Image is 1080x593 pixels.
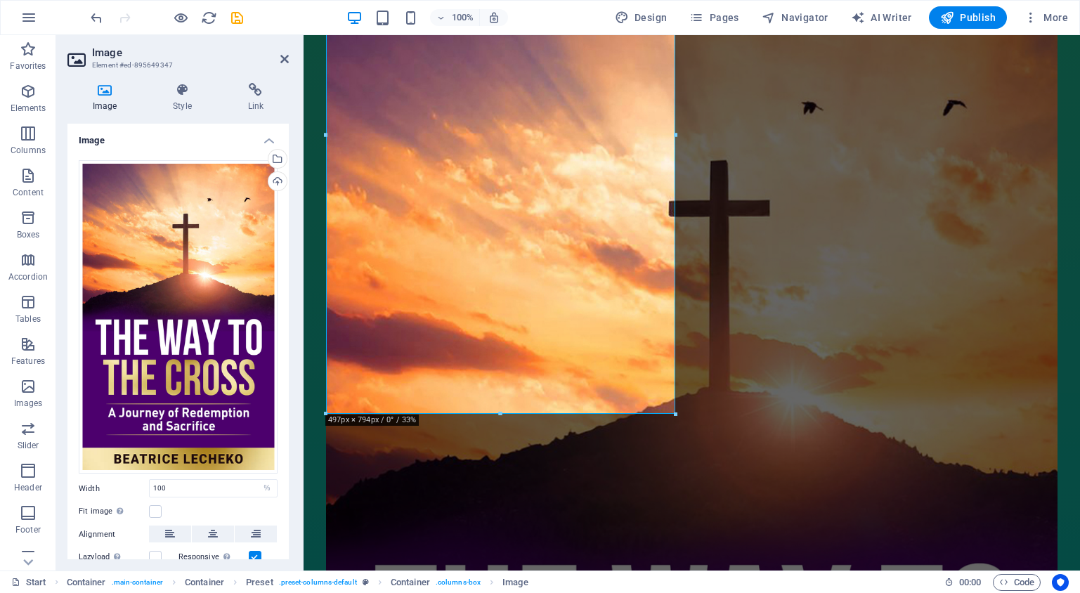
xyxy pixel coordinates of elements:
i: This element is a customizable preset [363,578,369,586]
p: Footer [15,524,41,535]
h4: Image [67,124,289,149]
h4: Style [148,83,222,112]
i: Reload page [201,10,217,26]
p: Boxes [17,229,40,240]
button: Design [609,6,673,29]
label: Width [79,485,149,493]
p: Accordion [8,271,48,282]
p: Favorites [10,60,46,72]
span: Click to select. Double-click to edit [391,574,430,591]
button: Code [993,574,1041,591]
button: Click here to leave preview mode and continue editing [172,9,189,26]
div: BeatriceLecheko-F-JPKA2O2Xb2kcsp_05SKg.jpg [79,160,278,474]
i: On resize automatically adjust zoom level to fit chosen device. [488,11,500,24]
h2: Image [92,46,289,59]
button: 100% [430,9,480,26]
span: : [969,577,971,587]
h6: 100% [451,9,474,26]
p: Slider [18,440,39,451]
button: reload [200,9,217,26]
span: Pages [689,11,739,25]
button: AI Writer [845,6,918,29]
p: Columns [11,145,46,156]
span: More [1024,11,1068,25]
span: . columns-box [436,574,481,591]
span: Navigator [762,11,828,25]
label: Fit image [79,503,149,520]
button: Navigator [756,6,834,29]
p: Features [11,356,45,367]
label: Lazyload [79,549,149,566]
span: . main-container [112,574,163,591]
p: Images [14,398,43,409]
span: Design [615,11,668,25]
i: Save (Ctrl+S) [229,10,245,26]
span: Publish [940,11,996,25]
label: Responsive [178,549,249,566]
span: Click to select. Double-click to edit [185,574,224,591]
h4: Image [67,83,148,112]
span: Click to select. Double-click to edit [246,574,273,591]
button: Pages [684,6,744,29]
button: undo [88,9,105,26]
p: Header [14,482,42,493]
p: Content [13,187,44,198]
span: 00 00 [959,574,981,591]
i: Undo: Change image (Ctrl+Z) [89,10,105,26]
h3: Element #ed-895649347 [92,59,261,72]
h6: Session time [944,574,982,591]
span: Code [999,574,1034,591]
h4: Link [223,83,289,112]
span: AI Writer [851,11,912,25]
button: Usercentrics [1052,574,1069,591]
button: save [228,9,245,26]
a: Click to cancel selection. Double-click to open Pages [11,574,46,591]
label: Alignment [79,526,149,543]
span: Click to select. Double-click to edit [502,574,528,591]
button: More [1018,6,1074,29]
nav: breadcrumb [67,574,528,591]
span: Click to select. Double-click to edit [67,574,106,591]
p: Tables [15,313,41,325]
span: . preset-columns-default [279,574,357,591]
div: Design (Ctrl+Alt+Y) [609,6,673,29]
button: Publish [929,6,1007,29]
p: Elements [11,103,46,114]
